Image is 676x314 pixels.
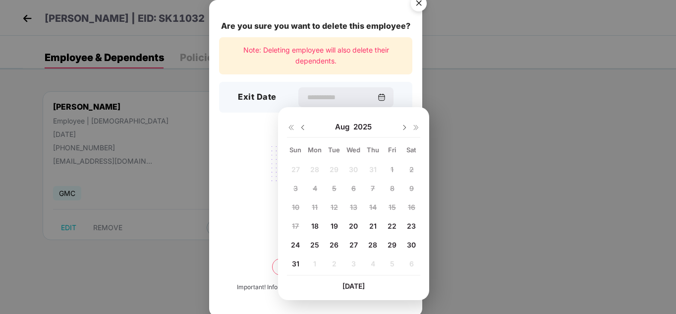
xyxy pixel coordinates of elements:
[306,145,324,154] div: Mon
[292,259,299,268] span: 31
[299,124,307,131] img: svg+xml;base64,PHN2ZyBpZD0iRHJvcGRvd24tMzJ4MzIiIHhtbG5zPSJodHRwOi8vd3d3LnczLm9yZy8yMDAwL3N2ZyIgd2...
[260,140,371,218] img: svg+xml;base64,PHN2ZyB4bWxucz0iaHR0cDovL3d3dy53My5vcmcvMjAwMC9zdmciIHdpZHRoPSIyMjQiIGhlaWdodD0iMT...
[219,37,412,74] div: Note: Deleting employee will also delete their dependents.
[369,222,377,230] span: 21
[330,241,338,249] span: 26
[349,222,358,230] span: 20
[412,124,420,131] img: svg+xml;base64,PHN2ZyB4bWxucz0iaHR0cDovL3d3dy53My5vcmcvMjAwMC9zdmciIHdpZHRoPSIxNiIgaGVpZ2h0PSIxNi...
[310,241,319,249] span: 25
[311,222,319,230] span: 18
[335,122,353,132] span: Aug
[388,241,396,249] span: 29
[384,145,401,154] div: Fri
[388,222,396,230] span: 22
[403,145,420,154] div: Sat
[368,241,377,249] span: 28
[378,93,386,101] img: svg+xml;base64,PHN2ZyBpZD0iQ2FsZW5kYXItMzJ4MzIiIHhtbG5zPSJodHRwOi8vd3d3LnczLm9yZy8yMDAwL3N2ZyIgd2...
[219,20,412,32] div: Are you sure you want to delete this employee?
[287,124,295,131] img: svg+xml;base64,PHN2ZyB4bWxucz0iaHR0cDovL3d3dy53My5vcmcvMjAwMC9zdmciIHdpZHRoPSIxNiIgaGVpZ2h0PSIxNi...
[407,222,416,230] span: 23
[345,145,362,154] div: Wed
[238,91,277,104] h3: Exit Date
[342,282,365,290] span: [DATE]
[349,241,358,249] span: 27
[364,145,382,154] div: Thu
[331,222,338,230] span: 19
[407,241,416,249] span: 30
[287,145,304,154] div: Sun
[326,145,343,154] div: Tue
[291,241,300,249] span: 24
[400,124,408,131] img: svg+xml;base64,PHN2ZyBpZD0iRHJvcGRvd24tMzJ4MzIiIHhtbG5zPSJodHRwOi8vd3d3LnczLm9yZy8yMDAwL3N2ZyIgd2...
[353,122,372,132] span: 2025
[237,283,394,292] div: Important! Information once deleted, can’t be recovered.
[272,258,359,275] button: Delete permanently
